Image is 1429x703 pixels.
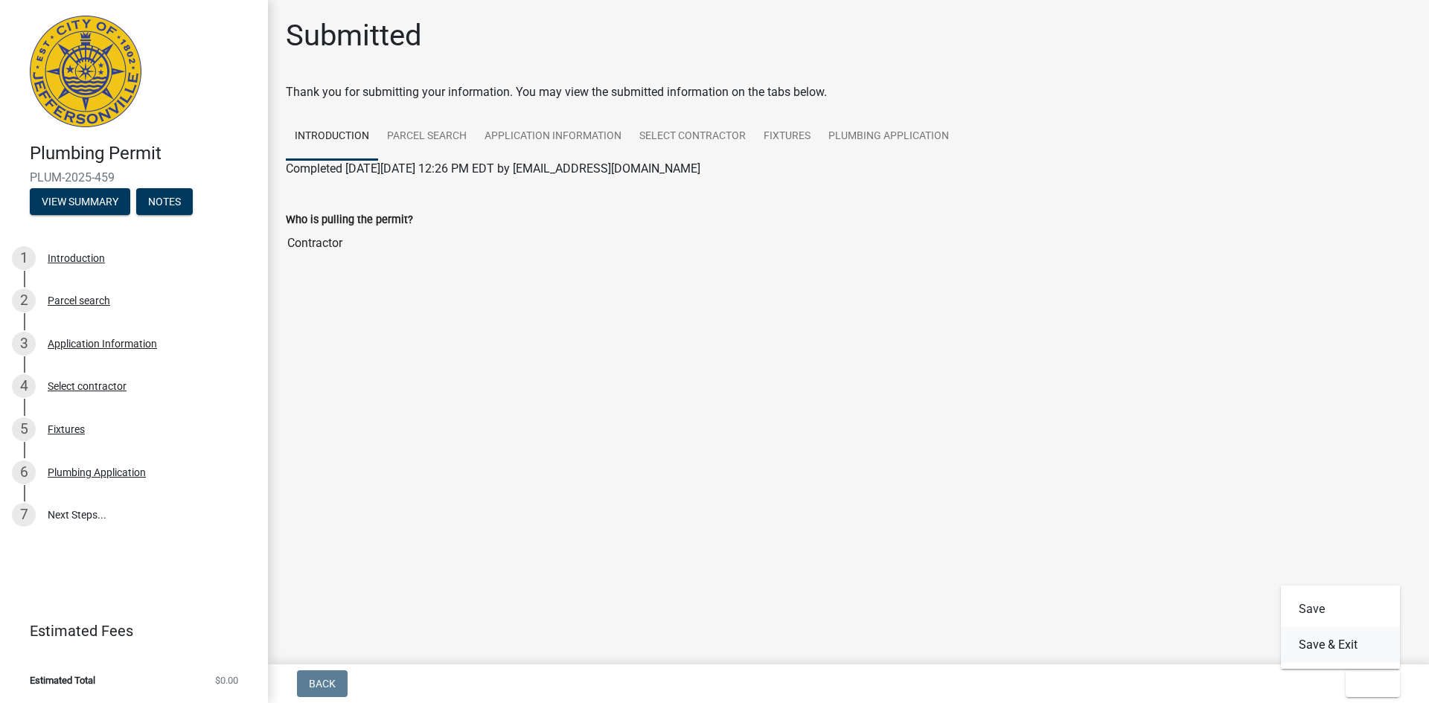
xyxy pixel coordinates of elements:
wm-modal-confirm: Notes [136,196,193,208]
a: Application Information [476,113,630,161]
label: Who is pulling the permit? [286,215,413,225]
a: Introduction [286,113,378,161]
a: Estimated Fees [12,616,244,646]
span: Completed [DATE][DATE] 12:26 PM EDT by [EMAIL_ADDRESS][DOMAIN_NAME] [286,161,700,176]
button: Exit [1346,670,1400,697]
h4: Plumbing Permit [30,143,256,164]
button: View Summary [30,188,130,215]
div: Select contractor [48,381,127,391]
a: Parcel search [378,113,476,161]
div: Introduction [48,253,105,263]
span: Back [309,678,336,690]
div: Plumbing Application [48,467,146,478]
button: Back [297,670,348,697]
div: 4 [12,374,36,398]
span: $0.00 [215,675,238,685]
div: Fixtures [48,424,85,434]
a: Plumbing Application [819,113,958,161]
img: City of Jeffersonville, Indiana [30,16,141,127]
span: Estimated Total [30,675,95,685]
span: Exit [1358,678,1379,690]
div: Exit [1281,585,1400,669]
div: 2 [12,289,36,312]
div: Application Information [48,338,157,349]
wm-modal-confirm: Summary [30,196,130,208]
span: PLUM-2025-459 [30,170,238,184]
div: Thank you for submitting your information. You may view the submitted information on the tabs below. [286,83,1411,101]
div: 5 [12,417,36,441]
div: 3 [12,332,36,356]
div: Parcel search [48,295,110,306]
a: Fixtures [755,113,819,161]
a: Select contractor [630,113,755,161]
div: 1 [12,246,36,270]
button: Notes [136,188,193,215]
h1: Submitted [286,18,422,54]
button: Save [1281,591,1400,627]
div: 7 [12,503,36,527]
div: 6 [12,460,36,484]
button: Save & Exit [1281,627,1400,663]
